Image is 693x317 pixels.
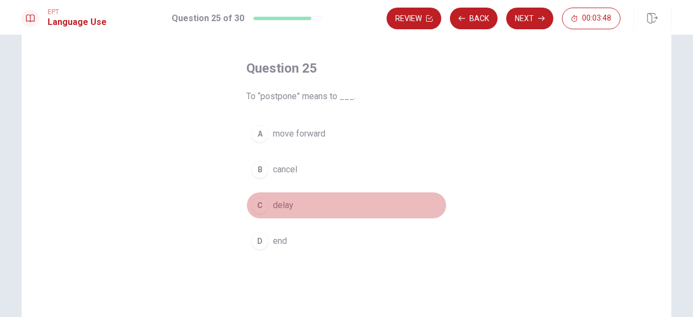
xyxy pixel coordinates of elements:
span: To “postpone” means to ___. [246,90,447,103]
button: 00:03:48 [562,8,620,29]
button: Bcancel [246,156,447,183]
h4: Question 25 [246,60,447,77]
button: Back [450,8,498,29]
span: end [273,235,287,248]
button: Next [506,8,553,29]
span: cancel [273,163,297,176]
span: move forward [273,127,325,140]
button: Dend [246,228,447,255]
div: D [251,232,269,250]
div: B [251,161,269,178]
span: delay [273,199,293,212]
button: Amove forward [246,120,447,147]
div: C [251,197,269,214]
span: 00:03:48 [582,14,611,23]
button: Review [387,8,441,29]
h1: Question 25 of 30 [172,12,244,25]
span: EPT [48,8,107,16]
button: Cdelay [246,192,447,219]
div: A [251,125,269,143]
h1: Language Use [48,16,107,29]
